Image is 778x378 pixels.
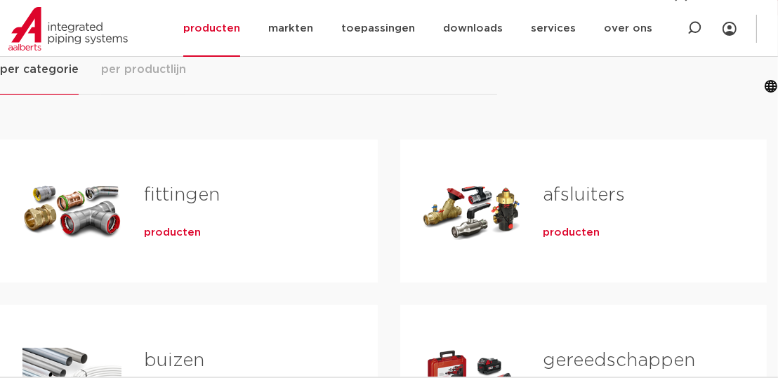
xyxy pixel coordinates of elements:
a: producten [144,226,201,240]
a: fittingen [144,186,220,204]
a: producten [543,226,600,240]
a: gereedschappen [543,351,695,370]
a: buizen [144,351,204,370]
a: afsluiters [543,186,625,204]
